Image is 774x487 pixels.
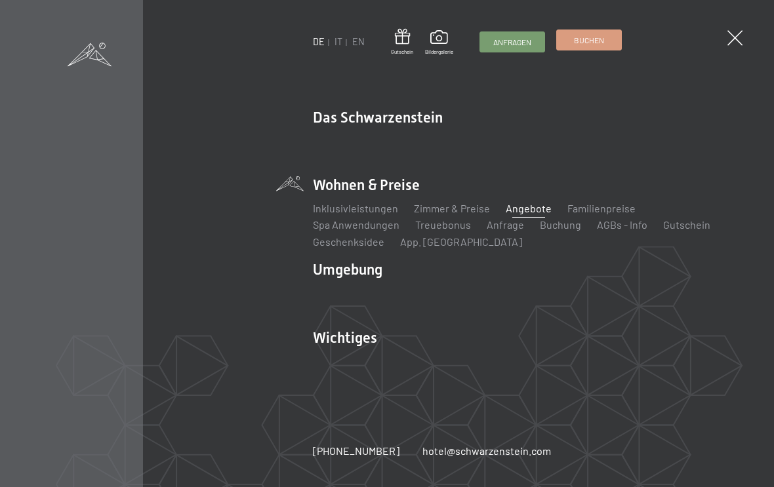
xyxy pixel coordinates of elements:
[422,444,551,458] a: hotel@schwarzenstein.com
[567,202,636,214] a: Familienpreise
[493,37,531,48] span: Anfragen
[597,218,647,231] a: AGBs - Info
[313,235,384,248] a: Geschenksidee
[391,49,413,56] span: Gutschein
[480,32,544,52] a: Anfragen
[425,30,453,55] a: Bildergalerie
[313,444,399,457] span: [PHONE_NUMBER]
[487,218,524,231] a: Anfrage
[313,444,399,458] a: [PHONE_NUMBER]
[335,36,342,47] a: IT
[400,235,522,248] a: App. [GEOGRAPHIC_DATA]
[557,30,621,50] a: Buchen
[663,218,710,231] a: Gutschein
[415,218,471,231] a: Treuebonus
[313,218,399,231] a: Spa Anwendungen
[391,29,413,56] a: Gutschein
[352,36,365,47] a: EN
[313,36,325,47] a: DE
[414,202,490,214] a: Zimmer & Preise
[506,202,552,214] a: Angebote
[540,218,581,231] a: Buchung
[313,202,398,214] a: Inklusivleistungen
[425,49,453,56] span: Bildergalerie
[574,35,604,46] span: Buchen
